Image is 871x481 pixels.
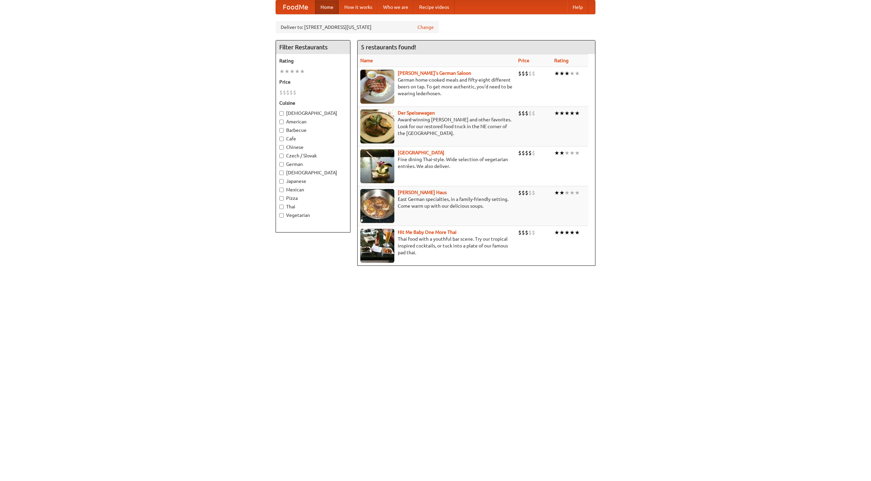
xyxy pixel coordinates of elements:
a: Price [518,58,529,63]
li: ★ [554,189,559,196]
li: $ [528,70,532,77]
li: ★ [554,229,559,236]
li: ★ [559,70,564,77]
li: ★ [564,109,570,117]
li: ★ [570,70,575,77]
li: ★ [570,189,575,196]
li: ★ [575,189,580,196]
a: [PERSON_NAME]'s German Saloon [398,70,471,76]
li: $ [522,149,525,157]
input: American [279,120,284,124]
label: Chinese [279,144,347,151]
li: ★ [575,229,580,236]
input: [DEMOGRAPHIC_DATA] [279,111,284,116]
li: $ [532,229,535,236]
li: ★ [570,149,575,157]
li: $ [522,70,525,77]
p: Thai food with a youthful bar scene. Try our tropical inspired cocktails, or tuck into a plate of... [360,236,513,256]
li: $ [290,89,293,96]
li: $ [286,89,290,96]
h5: Cuisine [279,100,347,106]
a: [PERSON_NAME] Haus [398,190,447,195]
p: Award-winning [PERSON_NAME] and other favorites. Look for our restored food truck in the NE corne... [360,116,513,137]
li: $ [518,229,522,236]
li: ★ [554,149,559,157]
img: speisewagen.jpg [360,109,394,143]
li: $ [283,89,286,96]
li: ★ [559,229,564,236]
li: ★ [554,70,559,77]
label: Japanese [279,178,347,185]
b: Hit Me Baby One More Thai [398,229,457,235]
label: [DEMOGRAPHIC_DATA] [279,169,347,176]
label: Vegetarian [279,212,347,219]
li: $ [518,109,522,117]
img: satay.jpg [360,149,394,183]
a: Help [567,0,588,14]
li: ★ [295,68,300,75]
li: ★ [575,109,580,117]
p: German home-cooked meals and fifty-eight different beers on tap. To get more authentic, you'd nee... [360,76,513,97]
img: esthers.jpg [360,70,394,104]
li: $ [518,149,522,157]
a: How it works [339,0,378,14]
img: babythai.jpg [360,229,394,263]
li: $ [525,70,528,77]
li: $ [522,189,525,196]
li: ★ [564,70,570,77]
li: $ [532,189,535,196]
li: ★ [279,68,284,75]
a: Der Speisewagen [398,110,435,116]
label: German [279,161,347,168]
a: [GEOGRAPHIC_DATA] [398,150,444,155]
li: $ [528,149,532,157]
li: ★ [300,68,305,75]
li: ★ [564,229,570,236]
li: ★ [290,68,295,75]
img: kohlhaus.jpg [360,189,394,223]
li: $ [528,189,532,196]
li: $ [525,149,528,157]
input: Barbecue [279,128,284,133]
input: Chinese [279,145,284,150]
label: Czech / Slovak [279,152,347,159]
a: Rating [554,58,569,63]
input: Thai [279,205,284,209]
a: Recipe videos [414,0,455,14]
input: Japanese [279,179,284,184]
label: Pizza [279,195,347,202]
li: ★ [575,70,580,77]
li: $ [279,89,283,96]
li: $ [528,229,532,236]
input: Pizza [279,196,284,201]
li: $ [532,149,535,157]
li: $ [518,70,522,77]
label: Cafe [279,135,347,142]
li: $ [525,229,528,236]
li: $ [293,89,296,96]
li: ★ [564,149,570,157]
label: Barbecue [279,127,347,134]
li: ★ [554,109,559,117]
label: American [279,118,347,125]
a: Name [360,58,373,63]
li: $ [522,109,525,117]
li: ★ [284,68,290,75]
label: Thai [279,203,347,210]
li: ★ [575,149,580,157]
input: Mexican [279,188,284,192]
ng-pluralize: 5 restaurants found! [361,44,416,50]
div: Deliver to: [STREET_ADDRESS][US_STATE] [276,21,439,33]
li: ★ [559,149,564,157]
li: $ [528,109,532,117]
a: Change [417,24,434,31]
li: $ [532,109,535,117]
li: $ [532,70,535,77]
input: [DEMOGRAPHIC_DATA] [279,171,284,175]
input: Czech / Slovak [279,154,284,158]
input: Vegetarian [279,213,284,218]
